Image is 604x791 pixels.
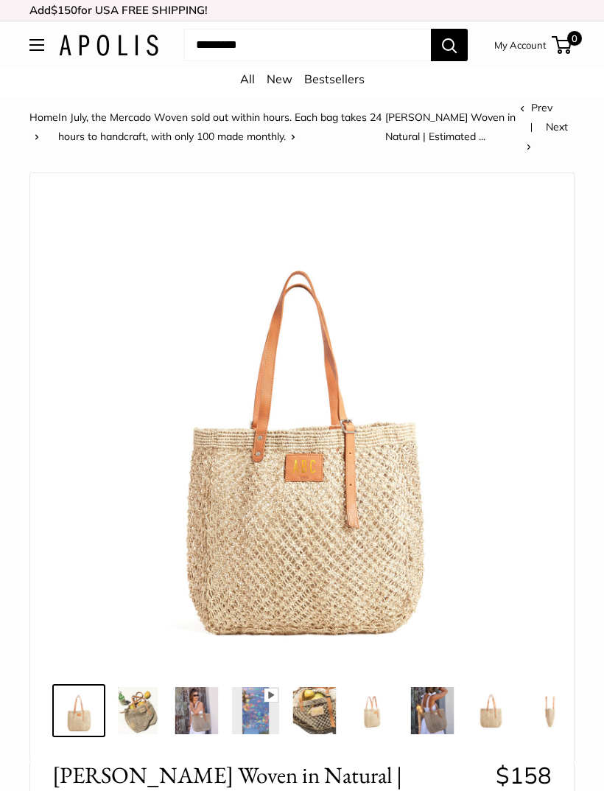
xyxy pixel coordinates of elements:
[496,761,552,790] span: $158
[553,36,572,54] a: 0
[173,687,220,734] img: Mercado Woven in Natural | Estimated Ship: Oct. 19th
[567,31,582,46] span: 0
[465,684,518,737] a: Mercado Woven in Natural | Estimated Ship: Oct. 19th
[55,687,102,734] img: Mercado Woven in Natural | Estimated Ship: Oct. 19th
[29,111,58,124] a: Home
[520,101,552,114] a: Prev
[267,72,292,86] a: New
[304,72,365,86] a: Bestsellers
[52,684,105,737] a: Mercado Woven in Natural | Estimated Ship: Oct. 19th
[29,108,520,146] nav: Breadcrumb
[494,36,547,54] a: My Account
[51,3,77,17] span: $150
[111,684,164,737] a: Mercado Woven in Natural | Estimated Ship: Oct. 19th
[288,684,341,737] a: Mercado Woven in Natural | Estimated Ship: Oct. 19th
[114,687,161,734] img: Mercado Woven in Natural | Estimated Ship: Oct. 19th
[527,687,574,734] img: Mercado Woven in Natural | Estimated Ship: Oct. 19th
[184,29,431,61] input: Search...
[385,111,516,143] span: [PERSON_NAME] Woven in Natural | Estimated ...
[350,687,397,734] img: Mercado Woven in Natural | Estimated Ship: Oct. 19th
[58,111,382,143] a: In July, the Mercado Woven sold out within hours. Each bag takes 24 hours to handcraft, with only...
[524,684,577,737] a: Mercado Woven in Natural | Estimated Ship: Oct. 19th
[63,188,541,666] img: Mercado Woven in Natural | Estimated Ship: Oct. 19th
[431,29,468,61] button: Search
[291,687,338,734] img: Mercado Woven in Natural | Estimated Ship: Oct. 19th
[170,684,223,737] a: Mercado Woven in Natural | Estimated Ship: Oct. 19th
[29,39,44,51] button: Open menu
[59,35,158,56] img: Apolis
[229,684,282,737] a: Mercado Woven in Natural | Estimated Ship: Oct. 19th
[347,684,400,737] a: Mercado Woven in Natural | Estimated Ship: Oct. 19th
[406,684,459,737] a: Mercado Woven in Natural | Estimated Ship: Oct. 19th
[232,687,279,734] img: Mercado Woven in Natural | Estimated Ship: Oct. 19th
[468,687,515,734] img: Mercado Woven in Natural | Estimated Ship: Oct. 19th
[409,687,456,734] img: Mercado Woven in Natural | Estimated Ship: Oct. 19th
[240,72,255,86] a: All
